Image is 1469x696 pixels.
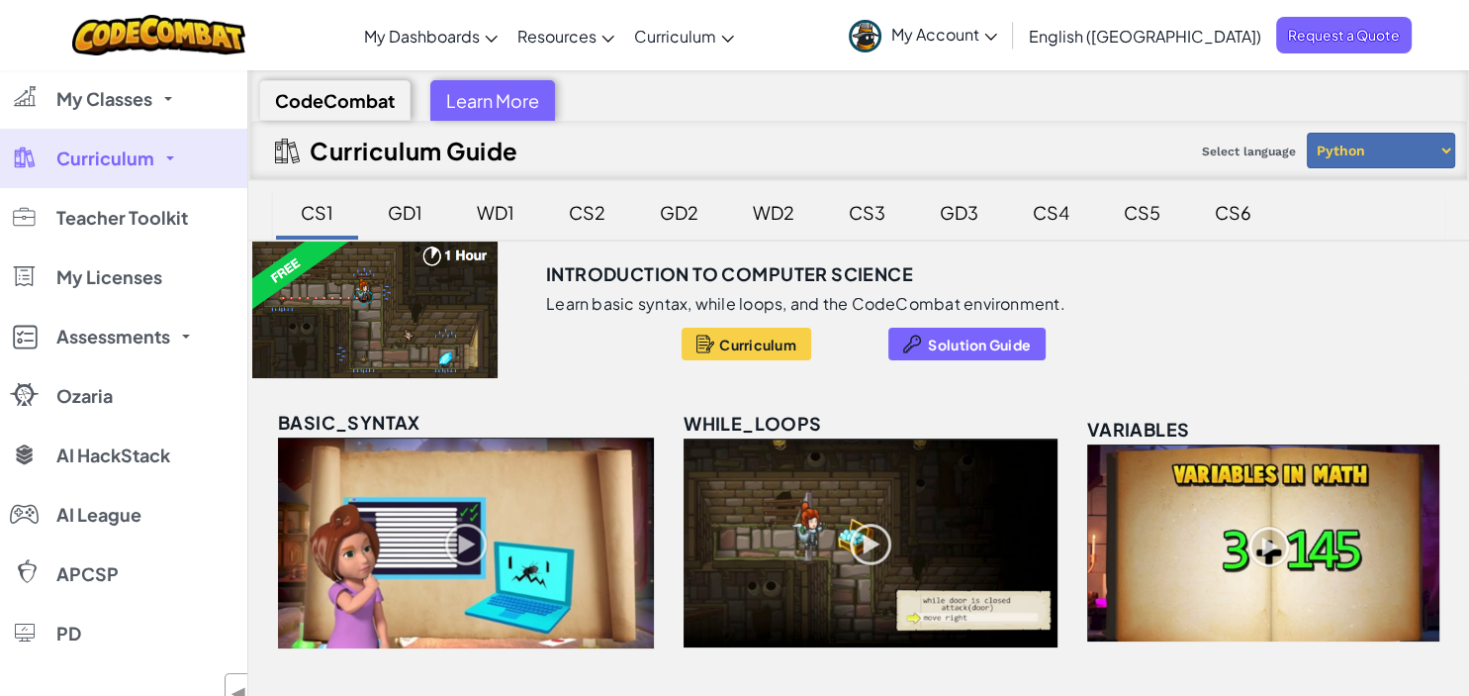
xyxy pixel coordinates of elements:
[278,411,420,434] span: basic_syntax
[920,189,998,236] div: GD3
[928,337,1031,352] span: Solution Guide
[829,189,905,236] div: CS3
[640,189,718,236] div: GD2
[56,268,162,286] span: My Licenses
[1194,137,1304,166] span: Select language
[1019,9,1271,62] a: English ([GEOGRAPHIC_DATA])
[507,9,624,62] a: Resources
[56,90,152,108] span: My Classes
[634,26,716,47] span: Curriculum
[546,259,913,289] h3: Introduction to Computer Science
[259,80,411,121] div: CodeCombat
[1195,189,1271,236] div: CS6
[72,15,245,55] img: CodeCombat logo
[684,439,1056,647] img: while_loops_unlocked.png
[1087,418,1190,441] span: variables
[56,447,170,464] span: AI HackStack
[1013,189,1089,236] div: CS4
[1276,17,1412,53] a: Request a Quote
[888,328,1046,360] button: Solution Guide
[1104,189,1180,236] div: CS5
[310,137,518,164] h2: Curriculum Guide
[56,328,170,346] span: Assessments
[684,412,821,435] span: while_loops
[891,24,997,45] span: My Account
[733,189,814,236] div: WD2
[354,9,507,62] a: My Dashboards
[56,387,113,405] span: Ozaria
[1087,445,1439,643] img: variables_unlocked.png
[1029,26,1261,47] span: English ([GEOGRAPHIC_DATA])
[549,189,625,236] div: CS2
[546,294,1065,314] p: Learn basic syntax, while loops, and the CodeCombat environment.
[624,9,744,62] a: Curriculum
[281,189,353,236] div: CS1
[719,337,796,352] span: Curriculum
[849,20,881,52] img: avatar
[275,139,300,163] img: IconCurriculumGuide.svg
[839,4,1007,66] a: My Account
[56,209,188,227] span: Teacher Toolkit
[56,506,141,524] span: AI League
[278,438,654,648] img: basic_syntax_unlocked.png
[56,149,154,167] span: Curriculum
[430,80,555,121] div: Learn More
[682,328,811,360] button: Curriculum
[517,26,597,47] span: Resources
[368,189,442,236] div: GD1
[457,189,534,236] div: WD1
[364,26,480,47] span: My Dashboards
